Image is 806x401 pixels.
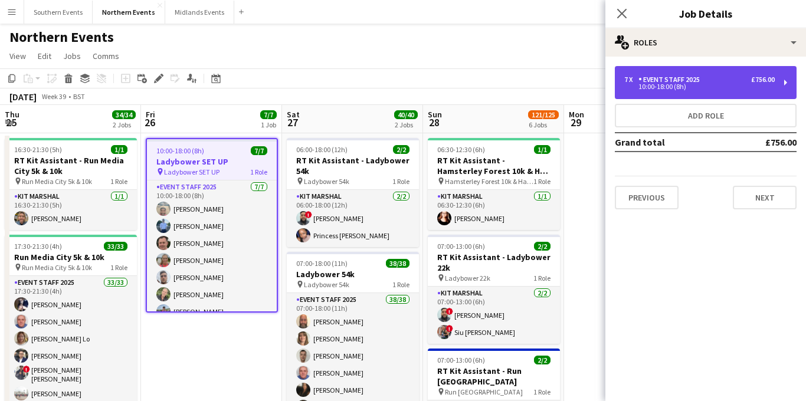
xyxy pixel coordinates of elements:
[164,167,219,176] span: Ladybower SET UP
[605,6,806,21] h3: Job Details
[9,28,114,46] h1: Northern Events
[446,325,453,332] span: !
[287,138,419,247] app-job-card: 06:00-18:00 (12h)2/2RT Kit Assistant - Ladybower 54k Ladybower 54k1 RoleKit Marshal2/206:00-18:00...
[63,51,81,61] span: Jobs
[533,387,551,396] span: 1 Role
[428,138,560,230] app-job-card: 06:30-12:30 (6h)1/1RT Kit Assistant - Hamsterley Forest 10k & Half Marathon Hamsterley Forest 10k...
[5,155,137,176] h3: RT Kit Assistant - Run Media City 5k & 10k
[146,138,278,313] app-job-card: 10:00-18:00 (8h)7/7Ladybower SET UP Ladybower SET UP1 RoleEvent Staff 20257/710:00-18:00 (8h)[PER...
[392,177,409,186] span: 1 Role
[296,145,348,154] span: 06:00-18:00 (12h)
[14,242,62,251] span: 17:30-21:30 (4h)
[615,133,726,152] td: Grand total
[394,110,418,119] span: 40/40
[33,48,56,64] a: Edit
[569,109,584,120] span: Mon
[624,84,775,90] div: 10:00-18:00 (8h)
[144,116,155,129] span: 26
[529,120,558,129] div: 6 Jobs
[9,51,26,61] span: View
[296,259,348,268] span: 07:00-18:00 (11h)
[287,155,419,176] h3: RT Kit Assistant - Ladybower 54k
[428,252,560,273] h3: RT Kit Assistant - Ladybower 22k
[73,92,85,101] div: BST
[428,155,560,176] h3: RT Kit Assistant - Hamsterley Forest 10k & Half Marathon
[38,51,51,61] span: Edit
[533,274,551,282] span: 1 Role
[733,186,797,209] button: Next
[287,190,419,247] app-card-role: Kit Marshal2/206:00-18:00 (12h)![PERSON_NAME]Princess [PERSON_NAME]
[110,263,127,272] span: 1 Role
[5,252,137,262] h3: Run Media City 5k & 10k
[615,104,797,127] button: Add role
[250,167,267,176] span: 1 Role
[111,145,127,154] span: 1/1
[446,308,453,315] span: !
[305,211,312,218] span: !
[726,133,797,152] td: £756.00
[261,120,276,129] div: 1 Job
[426,116,442,129] span: 28
[751,75,775,84] div: £756.00
[392,280,409,289] span: 1 Role
[23,366,30,373] span: !
[251,146,267,155] span: 7/7
[445,387,523,396] span: Run [GEOGRAPHIC_DATA]
[39,92,68,101] span: Week 39
[5,48,31,64] a: View
[437,356,485,364] span: 07:00-13:00 (6h)
[533,177,551,186] span: 1 Role
[58,48,86,64] a: Jobs
[88,48,124,64] a: Comms
[437,145,485,154] span: 06:30-12:30 (6h)
[22,177,92,186] span: Run Media City 5k & 10k
[534,145,551,154] span: 1/1
[260,110,277,119] span: 7/7
[534,356,551,364] span: 2/2
[287,269,419,280] h3: Ladybower 54k
[156,146,204,155] span: 10:00-18:00 (8h)
[3,116,19,129] span: 25
[14,145,62,154] span: 16:30-21:30 (5h)
[605,28,806,57] div: Roles
[22,263,92,272] span: Run Media City 5k & 10k
[386,259,409,268] span: 38/38
[113,120,135,129] div: 2 Jobs
[93,51,119,61] span: Comms
[110,177,127,186] span: 1 Role
[437,242,485,251] span: 07:00-13:00 (6h)
[428,190,560,230] app-card-role: Kit Marshal1/106:30-12:30 (6h)[PERSON_NAME]
[393,145,409,154] span: 2/2
[24,1,93,24] button: Southern Events
[428,109,442,120] span: Sun
[9,91,37,103] div: [DATE]
[428,366,560,387] h3: RT Kit Assistant - Run [GEOGRAPHIC_DATA]
[528,110,559,119] span: 121/125
[304,280,349,289] span: Ladybower 54k
[638,75,705,84] div: Event Staff 2025
[567,116,584,129] span: 29
[104,242,127,251] span: 33/33
[93,1,165,24] button: Northern Events
[147,180,277,323] app-card-role: Event Staff 20257/710:00-18:00 (8h)[PERSON_NAME][PERSON_NAME][PERSON_NAME][PERSON_NAME][PERSON_NA...
[5,109,19,120] span: Thu
[624,75,638,84] div: 7 x
[165,1,234,24] button: Midlands Events
[5,138,137,230] app-job-card: 16:30-21:30 (5h)1/1RT Kit Assistant - Run Media City 5k & 10k Run Media City 5k & 10k1 RoleKit Ma...
[445,274,490,282] span: Ladybower 22k
[428,287,560,344] app-card-role: Kit Marshal2/207:00-13:00 (6h)![PERSON_NAME]!Siu [PERSON_NAME]
[534,242,551,251] span: 2/2
[445,177,533,186] span: Hamsterley Forest 10k & Half Marathon
[615,186,679,209] button: Previous
[304,177,349,186] span: Ladybower 54k
[147,156,277,167] h3: Ladybower SET UP
[5,190,137,230] app-card-role: Kit Marshal1/116:30-21:30 (5h)[PERSON_NAME]
[395,120,417,129] div: 2 Jobs
[146,109,155,120] span: Fri
[428,235,560,344] app-job-card: 07:00-13:00 (6h)2/2RT Kit Assistant - Ladybower 22k Ladybower 22k1 RoleKit Marshal2/207:00-13:00 ...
